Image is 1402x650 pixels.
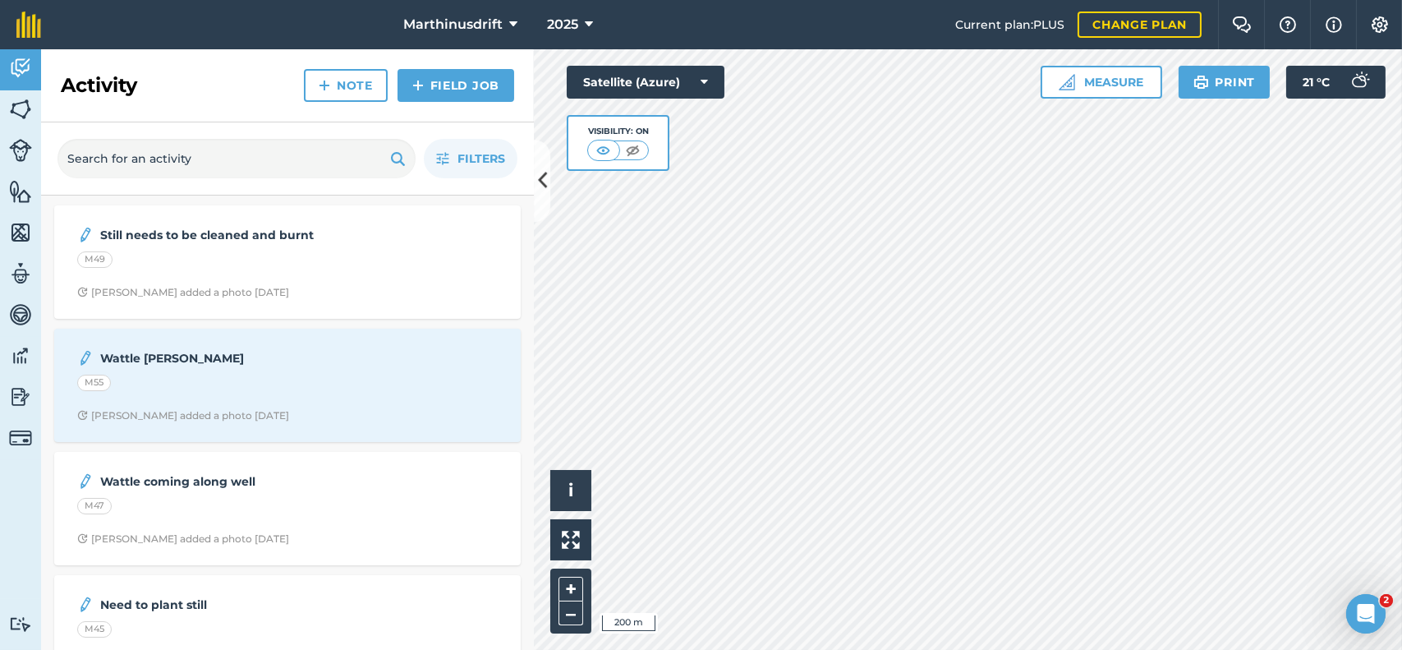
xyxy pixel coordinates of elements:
[64,215,511,309] a: Still needs to be cleaned and burntM49Clock with arrow pointing clockwise[PERSON_NAME] added a ph...
[1179,66,1271,99] button: Print
[1286,66,1386,99] button: 21 °C
[64,462,511,555] a: Wattle coming along wellM47Clock with arrow pointing clockwise[PERSON_NAME] added a photo [DATE]
[77,532,289,546] div: [PERSON_NAME] added a photo [DATE]
[77,409,289,422] div: [PERSON_NAME] added a photo [DATE]
[9,426,32,449] img: svg+xml;base64,PD94bWwgdmVyc2lvbj0iMS4wIiBlbmNvZGluZz0idXRmLTgiPz4KPCEtLSBHZW5lcmF0b3I6IEFkb2JlIE...
[390,149,406,168] img: svg+xml;base64,PHN2ZyB4bWxucz0iaHR0cDovL3d3dy53My5vcmcvMjAwMC9zdmciIHdpZHRoPSIxOSIgaGVpZ2h0PSIyNC...
[1041,66,1162,99] button: Measure
[568,480,573,500] span: i
[559,577,583,602] button: +
[550,470,591,511] button: i
[77,375,111,391] div: M55
[100,596,361,614] strong: Need to plant still
[77,621,112,638] div: M45
[77,498,112,514] div: M47
[9,179,32,204] img: svg+xml;base64,PHN2ZyB4bWxucz0iaHR0cDovL3d3dy53My5vcmcvMjAwMC9zdmciIHdpZHRoPSI1NiIgaGVpZ2h0PSI2MC...
[1380,594,1393,607] span: 2
[319,76,330,95] img: svg+xml;base64,PHN2ZyB4bWxucz0iaHR0cDovL3d3dy53My5vcmcvMjAwMC9zdmciIHdpZHRoPSIxNCIgaGVpZ2h0PSIyNC...
[403,15,503,35] span: Marthinusdrift
[77,595,94,615] img: svg+xml;base64,PD94bWwgdmVyc2lvbj0iMS4wIiBlbmNvZGluZz0idXRmLTgiPz4KPCEtLSBHZW5lcmF0b3I6IEFkb2JlIE...
[77,533,88,544] img: Clock with arrow pointing clockwise
[77,286,289,299] div: [PERSON_NAME] added a photo [DATE]
[1193,72,1209,92] img: svg+xml;base64,PHN2ZyB4bWxucz0iaHR0cDovL3d3dy53My5vcmcvMjAwMC9zdmciIHdpZHRoPSIxOSIgaGVpZ2h0PSIyNC...
[9,302,32,327] img: svg+xml;base64,PD94bWwgdmVyc2lvbj0iMS4wIiBlbmNvZGluZz0idXRmLTgiPz4KPCEtLSBHZW5lcmF0b3I6IEFkb2JlIE...
[547,15,578,35] span: 2025
[77,287,88,297] img: Clock with arrow pointing clockwise
[77,225,94,245] img: svg+xml;base64,PD94bWwgdmVyc2lvbj0iMS4wIiBlbmNvZGluZz0idXRmLTgiPz4KPCEtLSBHZW5lcmF0b3I6IEFkb2JlIE...
[587,125,650,138] div: Visibility: On
[77,348,94,368] img: svg+xml;base64,PD94bWwgdmVyc2lvbj0iMS4wIiBlbmNvZGluZz0idXRmLTgiPz4KPCEtLSBHZW5lcmF0b3I6IEFkb2JlIE...
[1078,12,1202,38] a: Change plan
[77,472,94,491] img: svg+xml;base64,PD94bWwgdmVyc2lvbj0iMS4wIiBlbmNvZGluZz0idXRmLTgiPz4KPCEtLSBHZW5lcmF0b3I6IEFkb2JlIE...
[77,410,88,421] img: Clock with arrow pointing clockwise
[559,602,583,625] button: –
[1303,66,1330,99] span: 21 ° C
[412,76,424,95] img: svg+xml;base64,PHN2ZyB4bWxucz0iaHR0cDovL3d3dy53My5vcmcvMjAwMC9zdmciIHdpZHRoPSIxNCIgaGVpZ2h0PSIyNC...
[1343,66,1376,99] img: svg+xml;base64,PD94bWwgdmVyc2lvbj0iMS4wIiBlbmNvZGluZz0idXRmLTgiPz4KPCEtLSBHZW5lcmF0b3I6IEFkb2JlIE...
[567,66,724,99] button: Satellite (Azure)
[9,56,32,81] img: svg+xml;base64,PD94bWwgdmVyc2lvbj0iMS4wIiBlbmNvZGluZz0idXRmLTgiPz4KPCEtLSBHZW5lcmF0b3I6IEFkb2JlIE...
[9,139,32,162] img: svg+xml;base64,PD94bWwgdmVyc2lvbj0iMS4wIiBlbmNvZGluZz0idXRmLTgiPz4KPCEtLSBHZW5lcmF0b3I6IEFkb2JlIE...
[9,616,32,632] img: svg+xml;base64,PD94bWwgdmVyc2lvbj0iMS4wIiBlbmNvZGluZz0idXRmLTgiPz4KPCEtLSBHZW5lcmF0b3I6IEFkb2JlIE...
[61,72,137,99] h2: Activity
[9,97,32,122] img: svg+xml;base64,PHN2ZyB4bWxucz0iaHR0cDovL3d3dy53My5vcmcvMjAwMC9zdmciIHdpZHRoPSI1NiIgaGVpZ2h0PSI2MC...
[77,251,113,268] div: M49
[9,343,32,368] img: svg+xml;base64,PD94bWwgdmVyc2lvbj0iMS4wIiBlbmNvZGluZz0idXRmLTgiPz4KPCEtLSBHZW5lcmF0b3I6IEFkb2JlIE...
[64,339,511,432] a: Wattle [PERSON_NAME]M55Clock with arrow pointing clockwise[PERSON_NAME] added a photo [DATE]
[57,139,416,178] input: Search for an activity
[955,16,1064,34] span: Current plan : PLUS
[100,473,361,491] strong: Wattle coming along well
[623,142,643,159] img: svg+xml;base64,PHN2ZyB4bWxucz0iaHR0cDovL3d3dy53My5vcmcvMjAwMC9zdmciIHdpZHRoPSI1MCIgaGVpZ2h0PSI0MC...
[1326,15,1342,35] img: svg+xml;base64,PHN2ZyB4bWxucz0iaHR0cDovL3d3dy53My5vcmcvMjAwMC9zdmciIHdpZHRoPSIxNyIgaGVpZ2h0PSIxNy...
[457,150,505,168] span: Filters
[1232,16,1252,33] img: Two speech bubbles overlapping with the left bubble in the forefront
[16,12,41,38] img: fieldmargin Logo
[1370,16,1390,33] img: A cog icon
[100,226,361,244] strong: Still needs to be cleaned and burnt
[398,69,514,102] a: Field Job
[424,139,517,178] button: Filters
[1059,74,1075,90] img: Ruler icon
[9,385,32,409] img: svg+xml;base64,PD94bWwgdmVyc2lvbj0iMS4wIiBlbmNvZGluZz0idXRmLTgiPz4KPCEtLSBHZW5lcmF0b3I6IEFkb2JlIE...
[304,69,388,102] a: Note
[1346,594,1386,634] iframe: Intercom live chat
[593,142,614,159] img: svg+xml;base64,PHN2ZyB4bWxucz0iaHR0cDovL3d3dy53My5vcmcvMjAwMC9zdmciIHdpZHRoPSI1MCIgaGVpZ2h0PSI0MC...
[1278,16,1298,33] img: A question mark icon
[100,349,361,367] strong: Wattle [PERSON_NAME]
[9,220,32,245] img: svg+xml;base64,PHN2ZyB4bWxucz0iaHR0cDovL3d3dy53My5vcmcvMjAwMC9zdmciIHdpZHRoPSI1NiIgaGVpZ2h0PSI2MC...
[9,261,32,286] img: svg+xml;base64,PD94bWwgdmVyc2lvbj0iMS4wIiBlbmNvZGluZz0idXRmLTgiPz4KPCEtLSBHZW5lcmF0b3I6IEFkb2JlIE...
[562,531,580,549] img: Four arrows, one pointing top left, one top right, one bottom right and the last bottom left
